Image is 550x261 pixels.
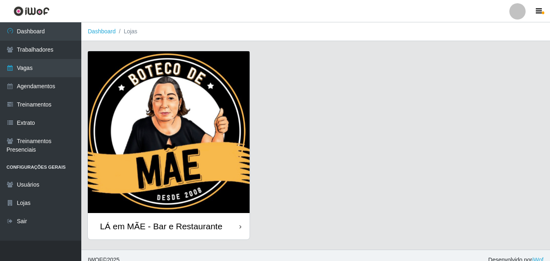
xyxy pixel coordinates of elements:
img: CoreUI Logo [13,6,50,16]
a: Dashboard [88,28,116,35]
div: LÁ em MÃE - Bar e Restaurante [100,221,222,231]
a: LÁ em MÃE - Bar e Restaurante [88,51,250,239]
img: cardImg [88,51,250,213]
nav: breadcrumb [81,22,550,41]
li: Lojas [116,27,137,36]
